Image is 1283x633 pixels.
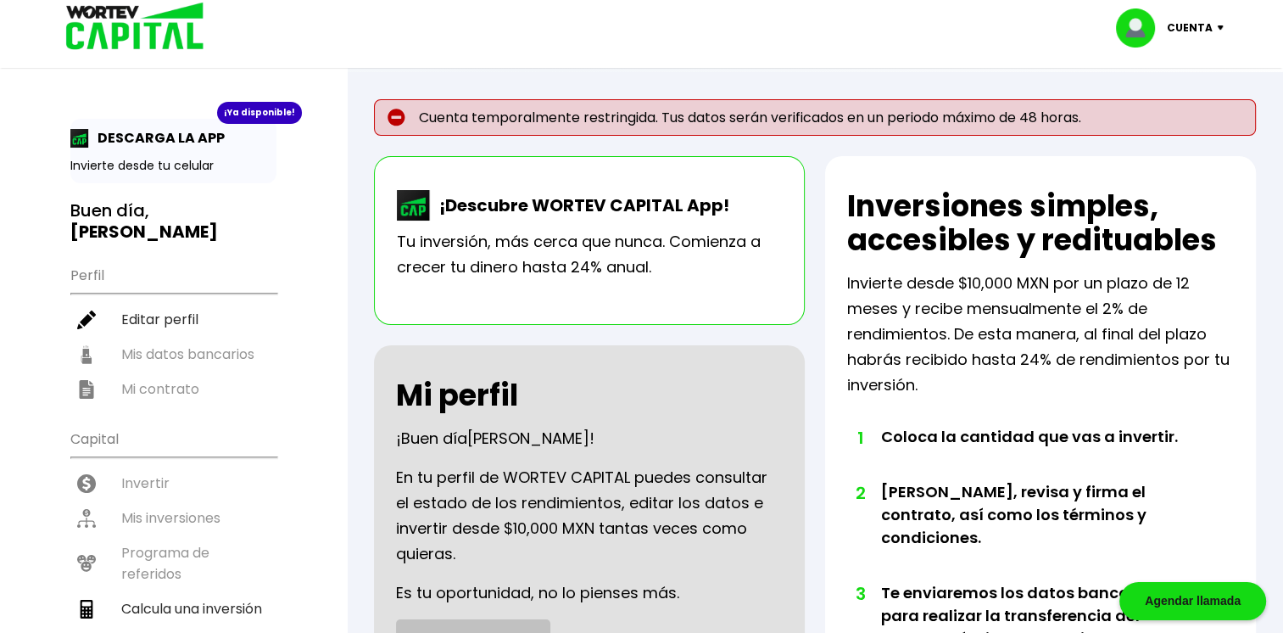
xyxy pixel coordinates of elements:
[70,200,276,243] h3: Buen día,
[70,220,218,244] b: [PERSON_NAME]
[396,465,783,567] p: En tu perfil de WORTEV CAPITAL puedes consultar el estado de los rendimientos, editar los datos e...
[70,129,89,148] img: app-icon
[1213,25,1236,31] img: icon-down
[1167,15,1213,41] p: Cuenta
[70,591,276,626] a: Calcula una inversión
[77,311,96,329] img: editar-icon.952d3147.svg
[881,480,1196,581] li: [PERSON_NAME], revisa y firma el contrato, así como los términos y condiciones.
[881,425,1196,480] li: Coloca la cantidad que vas a invertir.
[856,581,864,607] span: 3
[388,109,405,126] img: error-circle.027baa21.svg
[396,580,679,606] p: Es tu oportunidad, no lo pienses más.
[70,256,276,406] ul: Perfil
[1116,8,1167,48] img: profile-image
[847,271,1234,398] p: Invierte desde $10,000 MXN por un plazo de 12 meses y recibe mensualmente el 2% de rendimientos. ...
[467,428,589,449] span: [PERSON_NAME]
[856,425,864,451] span: 1
[396,378,518,412] h2: Mi perfil
[217,102,302,124] div: ¡Ya disponible!
[70,302,276,337] a: Editar perfil
[856,480,864,506] span: 2
[89,127,225,148] p: DESCARGA LA APP
[397,190,431,221] img: wortev-capital-app-icon
[397,229,782,280] p: Tu inversión, más cerca que nunca. Comienza a crecer tu dinero hasta 24% anual.
[396,426,594,451] p: ¡Buen día !
[374,99,1256,136] p: Cuenta temporalmente restringida. Tus datos serán verificados en un periodo máximo de 48 horas.
[77,600,96,619] img: calculadora-icon.17d418c4.svg
[431,193,729,218] p: ¡Descubre WORTEV CAPITAL App!
[847,189,1234,257] h2: Inversiones simples, accesibles y redituables
[70,157,276,175] p: Invierte desde tu celular
[1119,582,1266,620] div: Agendar llamada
